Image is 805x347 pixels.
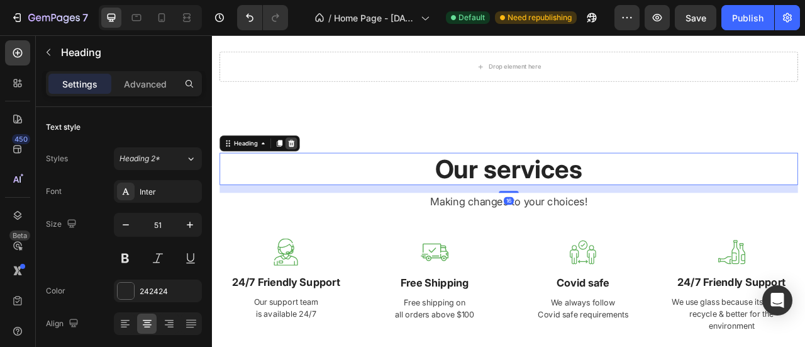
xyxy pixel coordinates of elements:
img: Alt Image [76,258,111,293]
button: Save [675,5,716,30]
p: 7 [82,10,88,25]
button: 7 [5,5,94,30]
div: Inter [140,186,199,198]
button: Heading 2* [114,147,202,170]
span: Home Page - [DATE] 17:10:39 [334,11,416,25]
img: Alt Image [643,258,679,293]
span: / [328,11,331,25]
span: Save [686,13,706,23]
div: 16 [371,205,384,215]
p: Making changes to your choices! [11,202,744,222]
div: Color [46,285,65,297]
span: Default [458,12,485,23]
div: Align [46,316,81,333]
p: Covid safe [389,305,555,325]
div: Beta [9,230,30,241]
p: 24/7 Friendly Support [578,304,745,324]
p: Heading [61,45,197,60]
span: Heading 2* [119,153,160,164]
p: Free Shipping [200,305,367,325]
img: Alt Image [454,258,489,293]
div: 450 [12,134,30,144]
p: Settings [62,77,97,91]
button: Publish [721,5,774,30]
div: Text style [46,122,80,133]
div: Publish [732,11,763,25]
div: Size [46,216,79,233]
p: Our services [11,151,744,189]
p: 24/7 Friendly Support [11,304,177,324]
div: Open Intercom Messenger [762,285,792,316]
div: Styles [46,153,68,164]
p: Advanced [124,77,167,91]
span: Need republishing [508,12,572,23]
img: Alt Image [265,258,301,293]
iframe: Design area [212,35,805,347]
div: 242424 [140,286,199,297]
div: Font [46,186,62,197]
div: Undo/Redo [237,5,288,30]
div: Heading [25,132,60,143]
